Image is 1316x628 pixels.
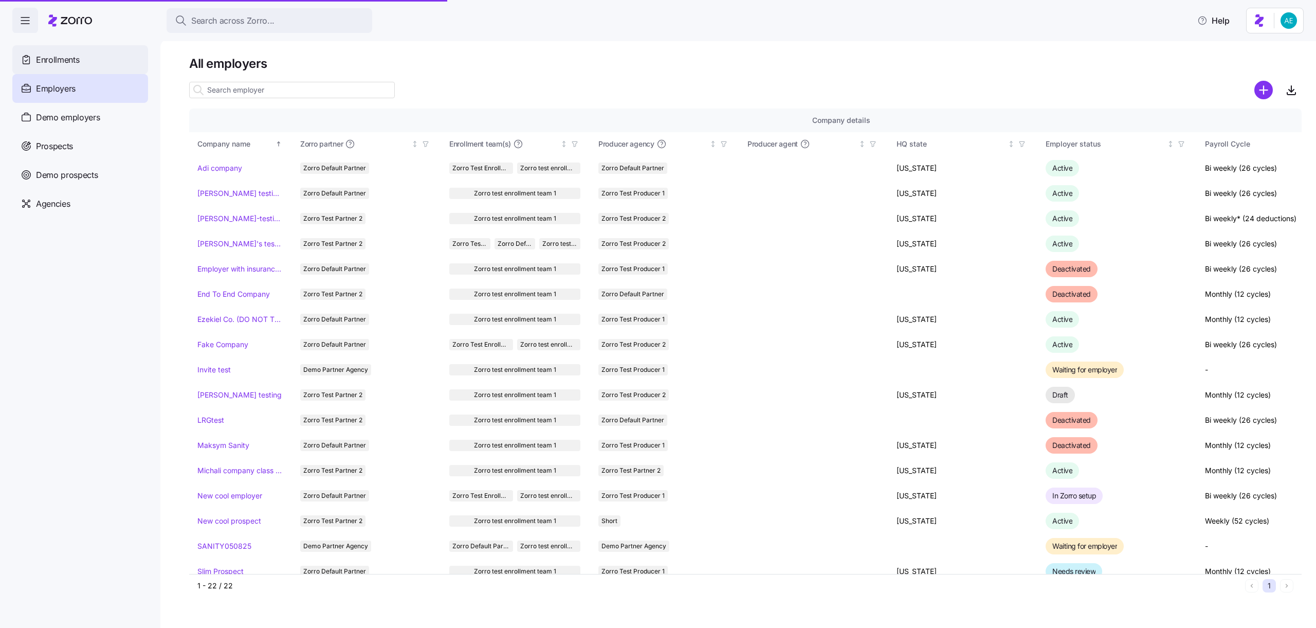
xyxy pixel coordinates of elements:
[191,14,275,27] span: Search across Zorro...
[1052,416,1091,424] span: Deactivated
[888,206,1037,231] td: [US_STATE]
[303,440,366,451] span: Zorro Default Partner
[888,458,1037,483] td: [US_STATE]
[303,263,366,275] span: Zorro Default Partner
[601,541,666,552] span: Demo Partner Agency
[303,238,362,249] span: Zorro Test Partner 2
[1189,10,1238,31] button: Help
[303,541,368,552] span: Demo Partner Agency
[888,257,1037,282] td: [US_STATE]
[189,56,1302,71] h1: All employers
[411,140,418,148] div: Not sorted
[1245,579,1258,593] button: Previous page
[601,339,666,350] span: Zorro Test Producer 2
[303,289,362,300] span: Zorro Test Partner 2
[189,82,395,98] input: Search employer
[303,163,366,174] span: Zorro Default Partner
[888,156,1037,181] td: [US_STATE]
[12,189,148,218] a: Agencies
[1052,189,1072,198] span: Active
[452,490,510,501] span: Zorro Test Enrollment Team 2
[197,289,270,299] a: End To End Company
[474,415,556,426] span: Zorro test enrollment team 1
[452,163,510,174] span: Zorro Test Enrollment Team 2
[1052,466,1072,475] span: Active
[888,483,1037,509] td: [US_STATE]
[36,140,73,153] span: Prospects
[560,140,568,148] div: Not sorted
[292,132,441,156] th: Zorro partnerNot sorted
[197,365,231,375] a: Invite test
[601,389,666,401] span: Zorro Test Producer 2
[197,516,261,526] a: New cool prospect
[303,339,366,350] span: Zorro Default Partner
[520,339,578,350] span: Zorro test enrollment team 1
[1263,579,1276,593] button: 1
[1052,264,1091,273] span: Deactivated
[601,289,664,300] span: Zorro Default Partner
[474,389,556,401] span: Zorro test enrollment team 1
[303,515,362,527] span: Zorro Test Partner 2
[197,213,282,224] a: [PERSON_NAME]-testing-payroll
[303,465,362,476] span: Zorro Test Partner 2
[888,231,1037,257] td: [US_STATE]
[474,314,556,325] span: Zorro test enrollment team 1
[441,132,590,156] th: Enrollment team(s)Not sorted
[601,465,661,476] span: Zorro Test Partner 2
[601,238,666,249] span: Zorro Test Producer 2
[197,566,244,577] a: Slim Prospect
[542,238,577,249] span: Zorro test enrollment team 1
[197,314,282,325] a: Ezekiel Co. (DO NOT TOUCH)
[1280,579,1293,593] button: Next page
[1052,164,1072,172] span: Active
[1046,138,1165,150] div: Employer status
[12,45,148,74] a: Enrollments
[303,188,366,199] span: Zorro Default Partner
[888,181,1037,206] td: [US_STATE]
[474,566,556,577] span: Zorro test enrollment team 1
[197,415,224,425] a: LRGtest
[197,188,282,199] a: [PERSON_NAME] testing recording
[449,139,511,149] span: Enrollment team(s)
[474,465,556,476] span: Zorro test enrollment team 1
[452,238,487,249] span: Zorro Test Enrollment Team 2
[197,264,282,274] a: Employer with insurance problems
[452,541,510,552] span: Zorro Default Partner
[747,139,798,149] span: Producer agent
[197,163,242,173] a: Adi company
[888,132,1037,156] th: HQ stateNot sorted
[452,339,510,350] span: Zorro Test Enrollment Team 2
[520,541,578,552] span: Zorro test enrollment team 1
[197,440,249,451] a: Maksym Sanity
[1052,567,1095,576] span: Needs review
[1254,81,1273,99] svg: add icon
[601,566,665,577] span: Zorro Test Producer 1
[12,103,148,132] a: Demo employers
[1037,132,1197,156] th: Employer statusNot sorted
[36,53,79,66] span: Enrollments
[1052,239,1072,248] span: Active
[275,140,282,148] div: Sorted ascending
[303,213,362,224] span: Zorro Test Partner 2
[474,289,556,300] span: Zorro test enrollment team 1
[474,263,556,275] span: Zorro test enrollment team 1
[1008,140,1015,148] div: Not sorted
[197,491,262,501] a: New cool employer
[303,364,368,375] span: Demo Partner Agency
[1052,390,1068,399] span: Draft
[189,132,292,156] th: Company nameSorted ascending
[601,364,665,375] span: Zorro Test Producer 1
[197,541,251,551] a: SANITY050825
[1052,516,1072,525] span: Active
[36,111,100,124] span: Demo employers
[601,490,665,501] span: Zorro Test Producer 1
[1052,290,1091,298] span: Deactivated
[303,490,366,501] span: Zorro Default Partner
[888,332,1037,357] td: [US_STATE]
[1052,214,1072,223] span: Active
[1205,138,1314,150] div: Payroll Cycle
[601,314,665,325] span: Zorro Test Producer 1
[601,188,665,199] span: Zorro Test Producer 1
[520,490,578,501] span: Zorro test enrollment team 1
[197,239,282,249] a: [PERSON_NAME]'s test account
